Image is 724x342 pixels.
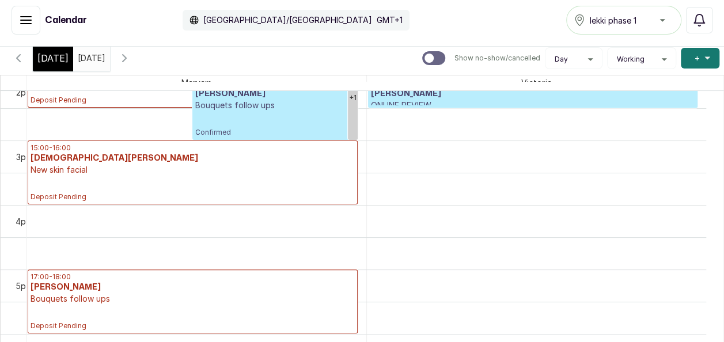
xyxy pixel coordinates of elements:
[31,282,355,293] h3: [PERSON_NAME]
[590,14,636,26] span: lekki phase 1
[13,280,35,292] div: 5pm
[31,153,355,164] h3: [DEMOGRAPHIC_DATA][PERSON_NAME]
[14,151,35,163] div: 3pm
[348,76,358,140] a: Show 1 more event
[179,75,214,90] span: Maryam
[566,6,681,35] button: lekki phase 1
[195,88,354,100] h3: [PERSON_NAME]
[45,13,87,27] h1: Calendar
[31,293,355,305] p: Bouquets follow ups
[550,55,597,64] button: Day
[33,45,73,71] div: [DATE]
[203,14,372,26] p: [GEOGRAPHIC_DATA]/[GEOGRAPHIC_DATA]
[195,128,354,137] span: Confirmed
[371,100,695,111] p: ONLINE REVIEW
[14,86,35,98] div: 2pm
[31,192,355,202] span: Deposit Pending
[377,14,403,26] p: GMT+1
[617,55,645,64] span: Working
[13,215,35,227] div: 4pm
[37,51,69,65] span: [DATE]
[31,321,355,330] span: Deposit Pending
[31,164,355,176] p: New skin facial
[31,272,355,282] p: 17:00 - 18:00
[519,75,554,90] span: Victoria
[681,48,719,69] button: +
[371,88,695,100] h3: [PERSON_NAME]
[31,143,355,153] p: 15:00 - 16:00
[555,55,568,64] span: Day
[31,96,355,105] span: Deposit Pending
[612,55,671,64] button: Working
[348,91,358,105] div: +1
[454,54,540,63] p: Show no-show/cancelled
[695,52,700,64] span: +
[195,100,354,111] p: Bouquets follow ups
